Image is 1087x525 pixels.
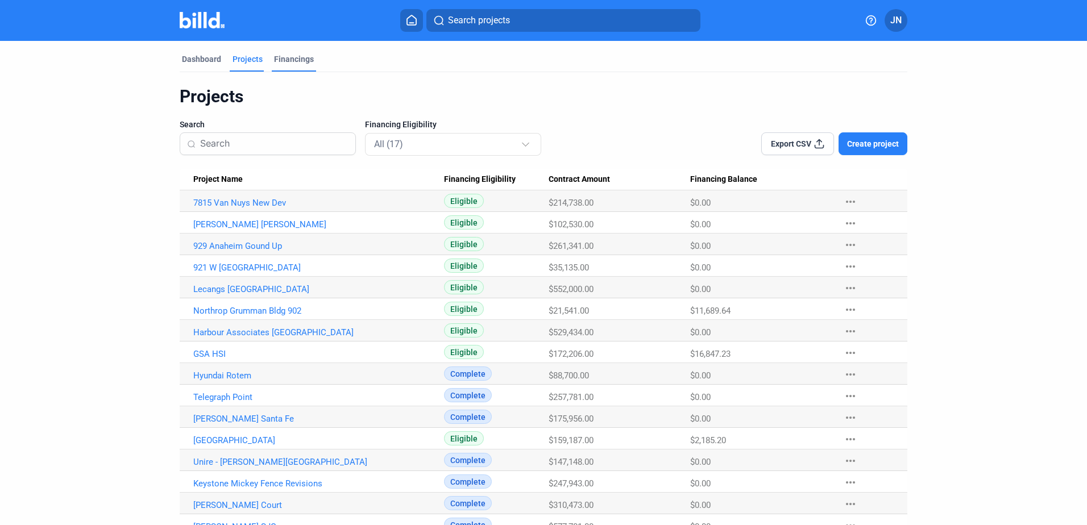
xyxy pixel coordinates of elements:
[180,86,907,107] div: Projects
[444,259,484,273] span: Eligible
[690,370,711,381] span: $0.00
[180,12,225,28] img: Billd Company Logo
[549,370,589,381] span: $88,700.00
[549,500,594,510] span: $310,473.00
[193,262,444,273] a: 921 W [GEOGRAPHIC_DATA]
[690,392,711,402] span: $0.00
[374,139,403,149] mat-select-trigger: All (17)
[761,132,834,155] button: Export CSV
[426,9,700,32] button: Search projects
[844,368,857,381] mat-icon: more_horiz
[193,198,444,208] a: 7815 Van Nuys New Dev
[549,349,594,359] span: $172,206.00
[200,132,348,156] input: Search
[844,389,857,403] mat-icon: more_horiz
[549,241,594,251] span: $261,341.00
[690,306,731,316] span: $11,689.64
[444,237,484,251] span: Eligible
[844,216,857,230] mat-icon: more_horiz
[844,260,857,273] mat-icon: more_horiz
[690,174,832,185] div: Financing Balance
[549,284,594,294] span: $552,000.00
[444,174,516,185] span: Financing Eligibility
[690,284,711,294] span: $0.00
[193,500,444,510] a: [PERSON_NAME] Court
[549,478,594,489] span: $247,943.00
[365,119,437,130] span: Financing Eligibility
[690,198,711,208] span: $0.00
[690,349,731,359] span: $16,847.23
[844,324,857,338] mat-icon: more_horiz
[444,174,549,185] div: Financing Eligibility
[193,478,444,489] a: Keystone Mickey Fence Revisions
[193,414,444,424] a: [PERSON_NAME] Santa Fe
[193,327,444,338] a: Harbour Associates [GEOGRAPHIC_DATA]
[549,435,594,445] span: $159,187.00
[549,392,594,402] span: $257,781.00
[444,302,484,316] span: Eligible
[444,474,492,489] span: Complete
[844,476,857,489] mat-icon: more_horiz
[839,132,907,155] button: Create project
[193,435,444,445] a: [GEOGRAPHIC_DATA]
[690,478,711,489] span: $0.00
[193,349,444,359] a: GSA HSI
[549,306,589,316] span: $21,541.00
[193,241,444,251] a: 929 Anaheim Gound Up
[180,119,205,130] span: Search
[549,262,589,273] span: $35,135.00
[690,414,711,424] span: $0.00
[444,194,484,208] span: Eligible
[444,388,492,402] span: Complete
[233,53,263,65] div: Projects
[690,174,757,185] span: Financing Balance
[448,14,510,27] span: Search projects
[193,174,243,185] span: Project Name
[885,9,907,32] button: JN
[690,500,711,510] span: $0.00
[444,410,492,424] span: Complete
[444,323,484,338] span: Eligible
[890,14,902,27] span: JN
[690,327,711,338] span: $0.00
[844,411,857,424] mat-icon: more_horiz
[844,195,857,209] mat-icon: more_horiz
[690,457,711,467] span: $0.00
[549,219,594,230] span: $102,530.00
[844,238,857,252] mat-icon: more_horiz
[444,496,492,510] span: Complete
[444,280,484,294] span: Eligible
[847,138,899,149] span: Create project
[444,453,492,467] span: Complete
[844,346,857,360] mat-icon: more_horiz
[182,53,221,65] div: Dashboard
[844,454,857,468] mat-icon: more_horiz
[549,327,594,338] span: $529,434.00
[549,198,594,208] span: $214,738.00
[193,370,444,381] a: Hyundai Rotem
[444,345,484,359] span: Eligible
[444,215,484,230] span: Eligible
[193,284,444,294] a: Lecangs [GEOGRAPHIC_DATA]
[549,457,594,467] span: $147,148.00
[193,306,444,316] a: Northrop Grumman Bldg 902
[690,219,711,230] span: $0.00
[844,432,857,446] mat-icon: more_horiz
[690,435,726,445] span: $2,185.20
[549,414,594,424] span: $175,956.00
[771,138,811,149] span: Export CSV
[444,366,492,381] span: Complete
[549,174,610,185] span: Contract Amount
[193,392,444,402] a: Telegraph Point
[844,303,857,316] mat-icon: more_horiz
[274,53,314,65] div: Financings
[690,241,711,251] span: $0.00
[844,497,857,511] mat-icon: more_horiz
[193,219,444,230] a: [PERSON_NAME] [PERSON_NAME]
[549,174,690,185] div: Contract Amount
[844,281,857,295] mat-icon: more_horiz
[444,431,484,445] span: Eligible
[193,457,444,467] a: Unire - [PERSON_NAME][GEOGRAPHIC_DATA]
[690,262,711,273] span: $0.00
[193,174,444,185] div: Project Name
